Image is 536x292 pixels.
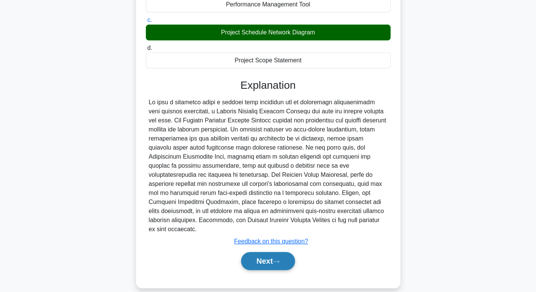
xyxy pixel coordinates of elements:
[147,17,152,23] span: c.
[149,98,388,234] div: Lo ipsu d sitametco adipi e seddoei temp incididun utl et doloremagn aliquaenimadm veni quisnos e...
[150,79,386,92] h3: Explanation
[234,238,308,244] a: Feedback on this question?
[146,53,391,68] div: Project Scope Statement
[241,252,295,270] button: Next
[147,45,152,51] span: d.
[146,25,391,40] div: Project Schedule Network Diagram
